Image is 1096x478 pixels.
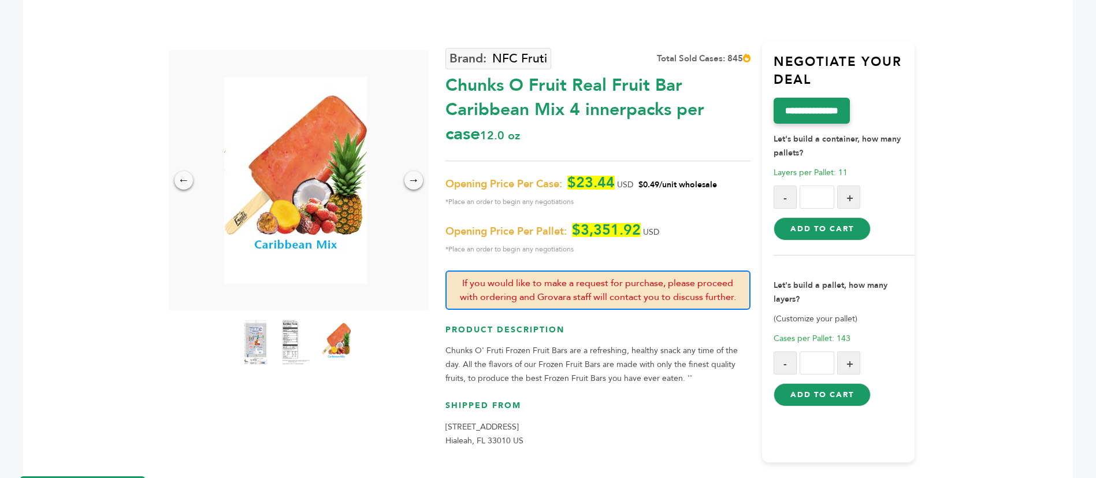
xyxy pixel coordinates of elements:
div: → [404,171,423,190]
button: + [837,351,860,375]
div: Chunks O Fruit Real Fruit Bar Caribbean Mix 4 innerpacks per case [445,68,751,146]
span: *Place an order to begin any negotiations [445,195,751,209]
span: $23.44 [567,176,615,190]
p: Chunks O' Fruti Frozen Fruit Bars are a refreshing, healthy snack any time of the day. All the fl... [445,344,751,386]
img: Chunks O' Fruit Real Fruit Bar Caribbean Mix 4 innerpacks per case 12.0 oz Nutrition Info [281,319,310,365]
h3: Negotiate Your Deal [774,53,915,98]
button: Add to Cart [774,217,870,240]
img: Chunks O' Fruit Real Fruit Bar Caribbean Mix 4 innerpacks per case 12.0 oz [322,319,351,365]
p: [STREET_ADDRESS] Hialeah, FL 33010 US [445,420,751,448]
img: Chunks O' Fruit Real Fruit Bar Caribbean Mix 4 innerpacks per case 12.0 oz [224,77,367,284]
h3: Shipped From [445,400,751,420]
span: USD [643,227,659,238]
strong: Let's build a pallet, how many layers? [774,280,887,305]
span: Opening Price Per Case: [445,177,562,191]
p: If you would like to make a request for purchase, please proceed with ordering and Grovara staff ... [445,271,751,310]
span: $3,351.92 [572,223,641,237]
h3: Product Description [445,324,751,344]
span: Layers per Pallet: 11 [774,167,848,178]
a: NFC Fruti [445,48,551,69]
button: - [774,186,797,209]
span: 12.0 oz [480,128,520,143]
span: *Place an order to begin any negotiations [445,242,751,256]
button: + [837,186,860,209]
button: - [774,351,797,375]
span: USD [617,179,633,190]
strong: Let's build a container, how many pallets? [774,134,901,158]
span: $0.49/unit wholesale [638,179,717,190]
span: Cases per Pallet: 143 [774,333,850,344]
button: Add to Cart [774,383,870,406]
p: (Customize your pallet) [774,312,915,326]
div: Total Sold Cases: 845 [657,53,751,65]
span: Opening Price Per Pallet: [445,225,567,239]
div: ← [174,171,193,190]
img: Chunks O' Fruit Real Fruit Bar Caribbean Mix 4 innerpacks per case 12.0 oz Product Label [241,319,270,365]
